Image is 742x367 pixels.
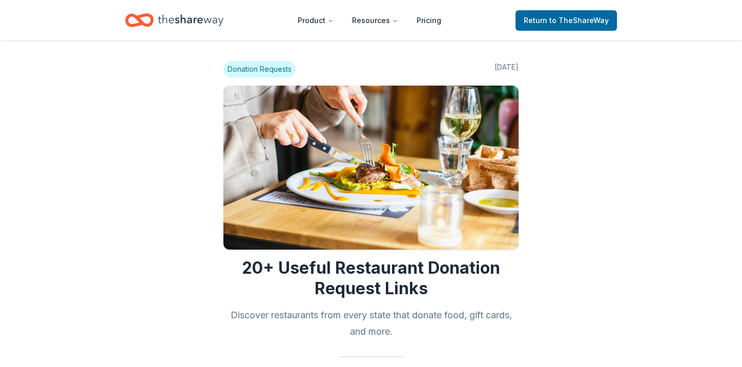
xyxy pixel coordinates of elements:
button: Product [290,10,342,31]
a: Returnto TheShareWay [516,10,617,31]
span: Donation Requests [223,61,296,77]
img: Image for 20+ Useful Restaurant Donation Request Links [223,86,519,250]
a: Home [125,8,223,32]
h1: 20+ Useful Restaurant Donation Request Links [223,258,519,299]
button: Resources [344,10,406,31]
a: Pricing [408,10,449,31]
span: Return [524,14,609,27]
span: [DATE] [494,61,519,77]
span: to TheShareWay [549,16,609,25]
h2: Discover restaurants from every state that donate food, gift cards, and more. [223,307,519,340]
nav: Main [290,8,449,32]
